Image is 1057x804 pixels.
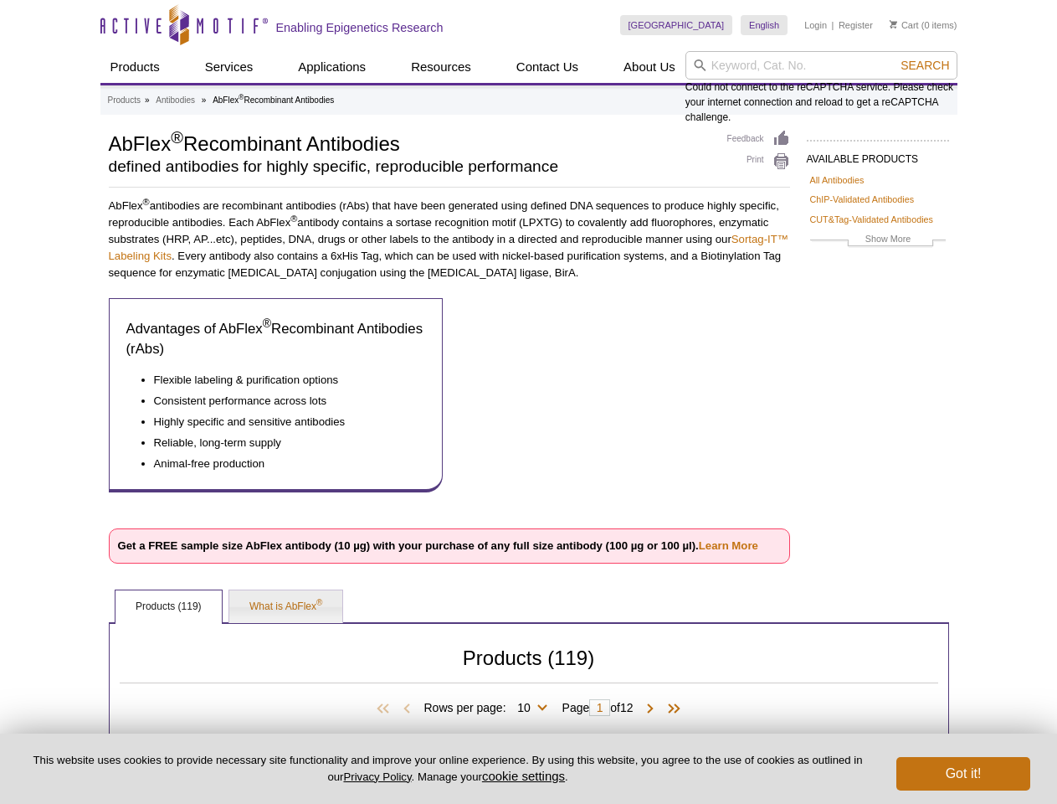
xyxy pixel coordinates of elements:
a: Products [108,93,141,108]
span: Page of [554,699,642,716]
h2: Products (119) [120,651,938,683]
p: AbFlex antibodies are recombinant antibodies (rAbs) that have been generated using defined DNA se... [109,198,790,281]
a: Login [804,19,827,31]
a: All Antibodies [810,173,865,188]
a: Cart [890,19,919,31]
strong: Get a FREE sample size AbFlex antibody (10 µg) with your purchase of any full size antibody (100 ... [118,539,758,552]
sup: ® [171,128,183,147]
li: AbFlex Recombinant Antibodies [213,95,334,105]
a: Feedback [727,130,790,148]
img: Your Cart [890,20,897,28]
a: Print [727,152,790,171]
li: Consistent performance across lots [154,389,409,410]
li: | [832,15,834,35]
li: Highly specific and sensitive antibodies [154,410,409,430]
a: Products (119) [115,590,222,624]
li: Animal-free production [154,451,409,472]
span: Next Page [642,701,659,718]
span: Last Page [659,701,684,718]
h2: defined antibodies for highly specific, reproducible performance [109,159,711,174]
h3: Advantages of AbFlex Recombinant Antibodies (rAbs) [126,319,426,359]
a: About Us [613,51,685,83]
a: Resources [401,51,481,83]
li: » [145,95,150,105]
span: Previous Page [398,701,415,718]
input: Keyword, Cat. No. [685,51,957,80]
button: Got it! [896,757,1030,791]
sup: ® [263,317,271,331]
span: Rows per page: [423,698,553,715]
a: Learn More [699,539,758,552]
a: Antibodies [156,93,195,108]
sup: ® [316,598,322,607]
a: Contact Us [506,51,588,83]
sup: ® [239,93,244,101]
h2: AVAILABLE PRODUCTS [807,140,949,170]
sup: ® [290,214,297,224]
a: Privacy Policy [343,770,411,783]
a: Register [839,19,873,31]
li: Reliable, long-term supply [154,430,409,451]
li: » [202,95,207,105]
a: Products [100,51,170,83]
h1: AbFlex Recombinant Antibodies [109,130,711,155]
a: CUT&Tag-Validated Antibodies [810,212,933,227]
sup: ® [143,197,150,207]
a: Services [195,51,264,83]
li: Flexible labeling & purification options [154,372,409,389]
div: Could not connect to the reCAPTCHA service. Please check your internet connection and reload to g... [685,51,957,125]
span: Search [901,59,949,72]
button: cookie settings [482,769,565,783]
a: ChIP-Validated Antibodies [810,192,915,207]
button: Search [895,58,954,73]
span: First Page [373,701,398,718]
p: This website uses cookies to provide necessary site functionality and improve your online experie... [27,753,869,785]
li: (0 items) [890,15,957,35]
span: 12 [620,701,634,714]
a: English [741,15,788,35]
a: Applications [288,51,376,83]
a: [GEOGRAPHIC_DATA] [620,15,733,35]
a: Show More [810,231,946,250]
a: What is AbFlex® [229,590,342,624]
h2: Enabling Epigenetics Research [276,20,444,35]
